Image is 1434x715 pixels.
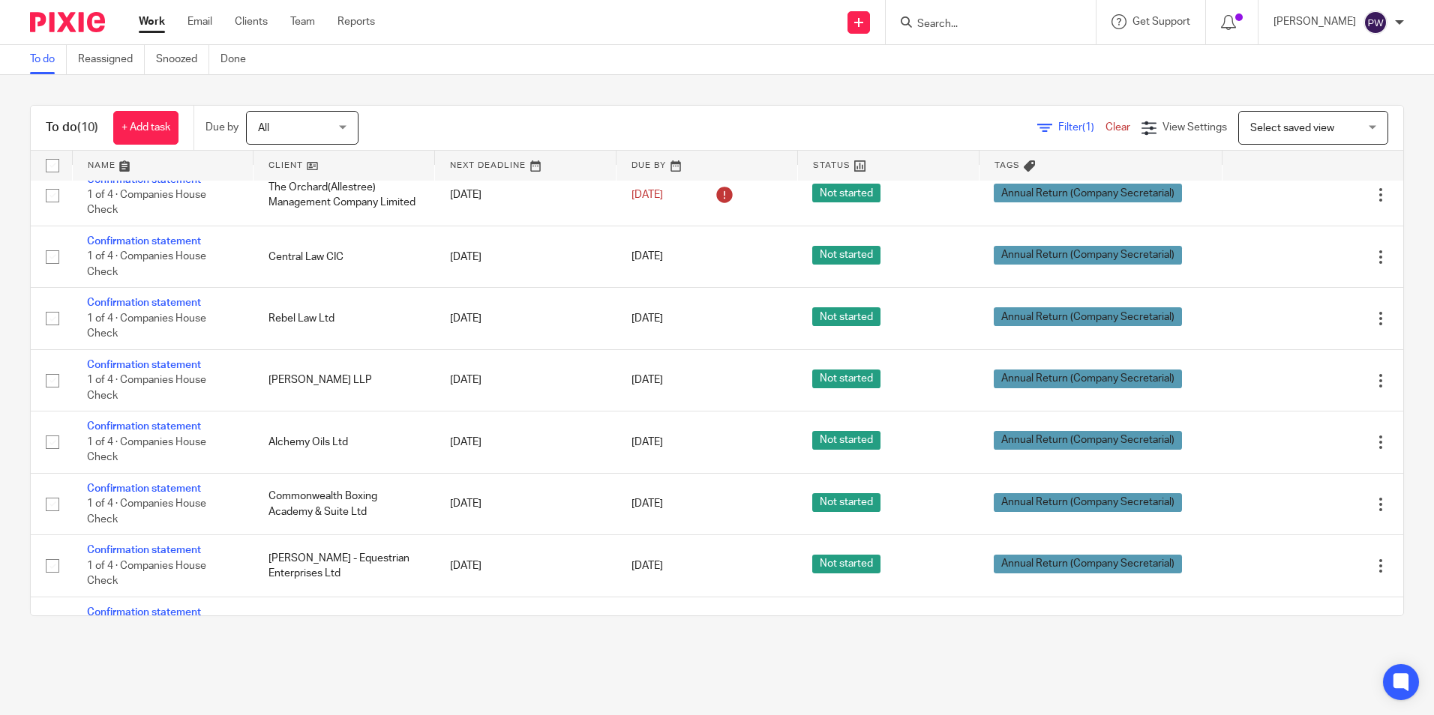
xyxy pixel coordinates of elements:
[87,421,201,432] a: Confirmation statement
[87,236,201,247] a: Confirmation statement
[994,369,1182,388] span: Annual Return (Company Secretarial)
[30,12,105,32] img: Pixie
[994,246,1182,265] span: Annual Return (Company Secretarial)
[631,313,663,324] span: [DATE]
[87,498,206,525] span: 1 of 4 · Companies House Check
[77,121,98,133] span: (10)
[994,493,1182,512] span: Annual Return (Company Secretarial)
[812,369,880,388] span: Not started
[78,45,145,74] a: Reassigned
[290,14,315,29] a: Team
[435,288,616,349] td: [DATE]
[87,375,206,401] span: 1 of 4 · Companies House Check
[1058,122,1105,133] span: Filter
[87,545,201,555] a: Confirmation statement
[435,164,616,226] td: [DATE]
[139,14,165,29] a: Work
[435,349,616,411] td: [DATE]
[916,18,1051,31] input: Search
[87,360,201,370] a: Confirmation statement
[253,349,435,411] td: [PERSON_NAME] LLP
[87,313,206,340] span: 1 of 4 · Companies House Check
[205,120,238,135] p: Due by
[994,184,1182,202] span: Annual Return (Company Secretarial)
[812,493,880,512] span: Not started
[253,597,435,658] td: Stapenhill Football Club Limited
[631,252,663,262] span: [DATE]
[812,555,880,573] span: Not started
[46,120,98,136] h1: To do
[87,437,206,463] span: 1 of 4 · Companies House Check
[631,437,663,447] span: [DATE]
[631,190,663,200] span: [DATE]
[253,288,435,349] td: Rebel Law Ltd
[187,14,212,29] a: Email
[994,161,1020,169] span: Tags
[87,175,201,185] a: Confirmation statement
[994,431,1182,450] span: Annual Return (Company Secretarial)
[253,164,435,226] td: The Orchard(Allestree) Management Company Limited
[1105,122,1130,133] a: Clear
[812,184,880,202] span: Not started
[258,123,269,133] span: All
[253,473,435,534] td: Commonwealth Boxing Academy & Suite Ltd
[87,298,201,308] a: Confirmation statement
[631,561,663,571] span: [DATE]
[253,411,435,473] td: Alchemy Oils Ltd
[435,226,616,287] td: [DATE]
[1162,122,1227,133] span: View Settings
[87,252,206,278] span: 1 of 4 · Companies House Check
[994,307,1182,326] span: Annual Return (Company Secretarial)
[812,307,880,326] span: Not started
[1082,122,1094,133] span: (1)
[87,607,201,618] a: Confirmation statement
[235,14,268,29] a: Clients
[1132,16,1190,27] span: Get Support
[435,535,616,597] td: [DATE]
[812,246,880,265] span: Not started
[220,45,257,74] a: Done
[337,14,375,29] a: Reports
[253,226,435,287] td: Central Law CIC
[30,45,67,74] a: To do
[631,375,663,386] span: [DATE]
[435,597,616,658] td: [DATE]
[253,535,435,597] td: [PERSON_NAME] - Equestrian Enterprises Ltd
[1363,10,1387,34] img: svg%3E
[994,555,1182,573] span: Annual Return (Company Secretarial)
[812,431,880,450] span: Not started
[156,45,209,74] a: Snoozed
[1250,123,1334,133] span: Select saved view
[113,111,178,145] a: + Add task
[631,499,663,510] span: [DATE]
[435,473,616,534] td: [DATE]
[1273,14,1356,29] p: [PERSON_NAME]
[87,190,206,216] span: 1 of 4 · Companies House Check
[87,561,206,587] span: 1 of 4 · Companies House Check
[435,411,616,473] td: [DATE]
[87,483,201,494] a: Confirmation statement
